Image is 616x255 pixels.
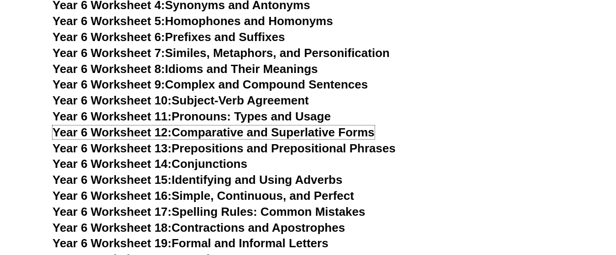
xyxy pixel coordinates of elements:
[52,157,172,171] span: Year 6 Worksheet 14:
[52,157,247,171] a: Year 6 Worksheet 14:Conjunctions
[52,46,165,60] span: Year 6 Worksheet 7:
[52,14,333,28] a: Year 6 Worksheet 5:Homophones and Homonyms
[52,94,172,107] span: Year 6 Worksheet 10:
[52,78,165,91] span: Year 6 Worksheet 9:
[52,125,172,139] span: Year 6 Worksheet 12:
[52,173,342,187] a: Year 6 Worksheet 15:Identifying and Using Adverbs
[52,221,172,234] span: Year 6 Worksheet 18:
[52,189,354,203] a: Year 6 Worksheet 16:Simple, Continuous, and Perfect
[52,62,165,76] span: Year 6 Worksheet 8:
[52,205,365,219] a: Year 6 Worksheet 17:Spelling Rules: Common Mistakes
[52,141,172,155] span: Year 6 Worksheet 13:
[52,189,172,203] span: Year 6 Worksheet 16:
[52,109,172,123] span: Year 6 Worksheet 11:
[52,94,309,107] a: Year 6 Worksheet 10:Subject-Verb Agreement
[52,30,285,44] a: Year 6 Worksheet 6:Prefixes and Suffixes
[52,46,390,60] a: Year 6 Worksheet 7:Similes, Metaphors, and Personification
[463,152,616,255] iframe: Chat Widget
[52,14,165,28] span: Year 6 Worksheet 5:
[52,236,329,250] a: Year 6 Worksheet 19:Formal and Informal Letters
[52,109,331,123] a: Year 6 Worksheet 11:Pronouns: Types and Usage
[52,125,375,139] a: Year 6 Worksheet 12:Comparative and Superlative Forms
[52,62,318,76] a: Year 6 Worksheet 8:Idioms and Their Meanings
[52,141,396,155] a: Year 6 Worksheet 13:Prepositions and Prepositional Phrases
[52,173,172,187] span: Year 6 Worksheet 15:
[52,78,368,91] a: Year 6 Worksheet 9:Complex and Compound Sentences
[52,30,165,44] span: Year 6 Worksheet 6:
[52,236,172,250] span: Year 6 Worksheet 19:
[52,205,172,219] span: Year 6 Worksheet 17:
[52,221,345,234] a: Year 6 Worksheet 18:Contractions and Apostrophes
